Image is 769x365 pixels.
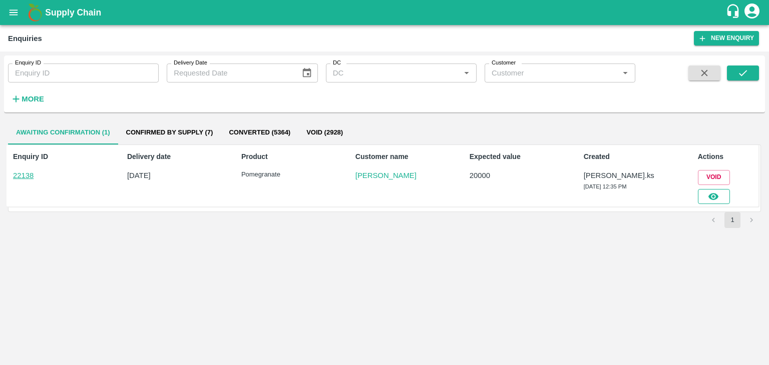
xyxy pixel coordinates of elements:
button: Converted (5364) [221,120,298,144]
p: Customer name [355,151,414,162]
p: Enquiry ID [13,151,71,162]
button: Confirmed by supply (7) [118,120,221,144]
strong: More [22,95,44,103]
p: Pomegranate [241,170,299,179]
label: Delivery Date [174,59,207,67]
button: Open [460,66,473,79]
button: Void (2928) [298,120,351,144]
button: More [8,90,47,107]
input: Customer [488,66,616,79]
p: Product [241,151,299,162]
b: Supply Chain [45,7,101,17]
p: Actions [698,151,756,162]
a: Supply Chain [45,5,725,19]
div: account of current user [743,2,761,23]
p: 20000 [470,170,528,181]
p: [DATE] [127,170,185,181]
input: DC [329,66,457,79]
a: 22138 [13,171,34,179]
a: [PERSON_NAME] [355,170,414,181]
label: DC [333,59,341,67]
button: open drawer [2,1,25,24]
label: Enquiry ID [15,59,41,67]
nav: pagination navigation [704,212,761,228]
button: New Enquiry [694,31,759,45]
p: Created [584,151,642,162]
button: Void [698,170,730,184]
input: Requested Date [167,63,293,82]
button: page 1 [724,212,740,228]
div: Enquiries [8,32,42,45]
label: Customer [492,59,516,67]
button: Choose date [297,63,316,82]
img: logo [25,2,45,22]
div: customer-support [725,3,743,21]
input: Enquiry ID [8,63,159,82]
p: Expected value [470,151,528,162]
p: Delivery date [127,151,185,162]
button: Open [619,66,632,79]
p: [PERSON_NAME].ks [584,170,642,181]
button: Awaiting confirmation (1) [8,120,118,144]
span: [DATE] 12:35 PM [584,183,627,189]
